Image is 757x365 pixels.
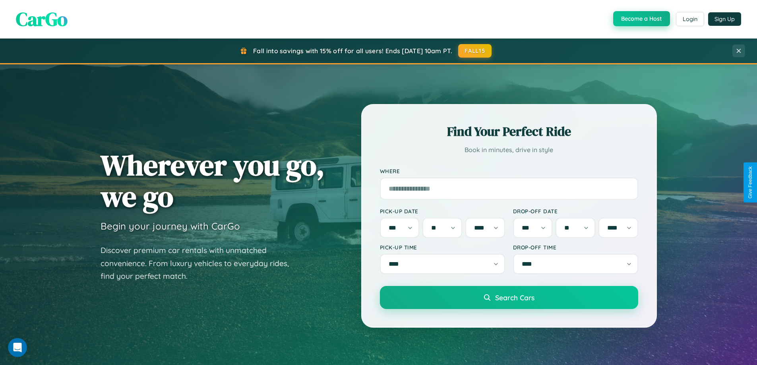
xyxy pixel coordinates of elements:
span: Search Cars [495,293,534,302]
button: FALL15 [458,44,492,58]
h1: Wherever you go, we go [101,149,325,212]
h2: Find Your Perfect Ride [380,123,638,140]
p: Book in minutes, drive in style [380,144,638,156]
button: Sign Up [708,12,741,26]
h3: Begin your journey with CarGo [101,220,240,232]
span: CarGo [16,6,68,32]
button: Become a Host [613,11,670,26]
span: Fall into savings with 15% off for all users! Ends [DATE] 10am PT. [253,47,452,55]
label: Drop-off Date [513,208,638,214]
label: Drop-off Time [513,244,638,251]
label: Pick-up Time [380,244,505,251]
div: Give Feedback [747,166,753,199]
iframe: Intercom live chat [8,338,27,357]
button: Login [676,12,704,26]
p: Discover premium car rentals with unmatched convenience. From luxury vehicles to everyday rides, ... [101,244,299,283]
label: Where [380,168,638,174]
label: Pick-up Date [380,208,505,214]
button: Search Cars [380,286,638,309]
